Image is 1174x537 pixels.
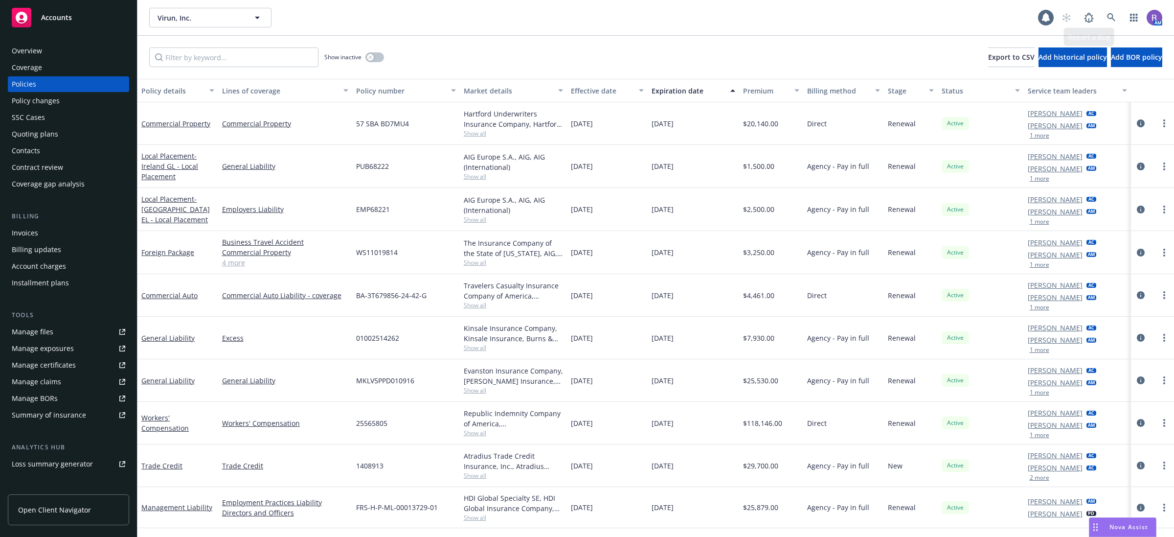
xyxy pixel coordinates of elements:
a: [PERSON_NAME] [1028,120,1083,131]
span: $3,250.00 [743,247,774,257]
a: Account charges [8,258,129,274]
button: 1 more [1030,219,1049,225]
a: Commercial Auto [141,291,198,300]
div: Manage claims [12,374,61,390]
a: circleInformation [1135,502,1147,514]
span: Show all [464,429,564,437]
a: Search [1102,8,1121,27]
button: Service team leaders [1024,79,1131,102]
button: 1 more [1030,304,1049,310]
span: [DATE] [652,461,674,471]
div: Billing method [807,86,869,96]
a: circleInformation [1135,332,1147,344]
span: Renewal [888,418,916,428]
a: [PERSON_NAME] [1028,323,1083,333]
span: [DATE] [652,290,674,301]
a: Coverage gap analysis [8,176,129,192]
a: circleInformation [1135,374,1147,386]
div: Stage [888,86,923,96]
a: [PERSON_NAME] [1028,365,1083,375]
a: Policy changes [8,93,129,109]
div: Kinsale Insurance Company, Kinsale Insurance, Burns & [PERSON_NAME] [464,323,564,344]
div: Policy number [356,86,445,96]
span: Accounts [41,14,72,22]
a: Installment plans [8,275,129,291]
a: Switch app [1124,8,1144,27]
span: Open Client Navigator [18,505,91,515]
div: Installment plans [12,275,69,291]
span: Active [946,162,965,171]
a: [PERSON_NAME] [1028,163,1083,174]
span: [DATE] [652,375,674,386]
span: $20,140.00 [743,118,778,129]
a: Manage exposures [8,341,129,356]
a: circleInformation [1135,417,1147,429]
a: Report a Bug [1079,8,1099,27]
div: AIG Europe S.A., AIG, AIG (International) [464,195,564,215]
a: [PERSON_NAME] [1028,496,1083,507]
span: Show inactive [324,53,361,61]
button: Add BOR policy [1111,47,1162,67]
a: Manage certificates [8,357,129,373]
a: more [1158,204,1170,215]
span: Show all [464,172,564,181]
div: The Insurance Company of the State of [US_STATE], AIG, AIG (International) [464,238,564,258]
a: Foreign Package [141,248,194,257]
div: Contacts [12,143,40,159]
div: Policy changes [12,93,60,109]
span: Agency - Pay in full [807,247,869,257]
img: photo [1147,10,1162,25]
a: Management Liability [141,503,212,512]
a: [PERSON_NAME] [1028,151,1083,162]
a: Overview [8,43,129,59]
span: Renewal [888,161,916,171]
span: Nova Assist [1109,523,1148,531]
button: 1 more [1030,262,1049,268]
a: Coverage [8,60,129,75]
a: more [1158,247,1170,258]
span: [DATE] [571,375,593,386]
button: Nova Assist [1089,517,1156,537]
a: more [1158,117,1170,129]
a: Manage claims [8,374,129,390]
span: Active [946,461,965,470]
div: AIG Europe S.A., AIG, AIG (International) [464,152,564,172]
span: Renewal [888,247,916,257]
a: more [1158,161,1170,172]
a: circleInformation [1135,289,1147,301]
button: Status [938,79,1024,102]
a: Employment Practices Liability [222,497,348,508]
a: circleInformation [1135,161,1147,172]
span: Direct [807,290,827,301]
div: Policies [12,76,36,92]
button: 1 more [1030,133,1049,139]
span: 25565805 [356,418,387,428]
span: [DATE] [652,204,674,214]
a: Manage files [8,324,129,340]
div: Billing [8,211,129,221]
a: Excess [222,333,348,343]
button: Add historical policy [1039,47,1107,67]
a: [PERSON_NAME] [1028,420,1083,430]
a: General Liability [141,333,195,343]
button: Market details [460,79,567,102]
a: Billing updates [8,242,129,257]
a: [PERSON_NAME] [1028,237,1083,248]
button: Premium [739,79,804,102]
div: Loss summary generator [12,456,93,472]
span: Active [946,119,965,128]
span: Agency - Pay in full [807,461,869,471]
a: Commercial Property [141,119,210,128]
a: [PERSON_NAME] [1028,509,1083,519]
span: Agency - Pay in full [807,502,869,513]
span: 01002514262 [356,333,399,343]
div: Billing updates [12,242,61,257]
a: [PERSON_NAME] [1028,335,1083,345]
a: more [1158,289,1170,301]
span: $1,500.00 [743,161,774,171]
a: Directors and Officers [222,508,348,518]
span: $29,700.00 [743,461,778,471]
span: Renewal [888,118,916,129]
a: [PERSON_NAME] [1028,280,1083,290]
span: [DATE] [652,418,674,428]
